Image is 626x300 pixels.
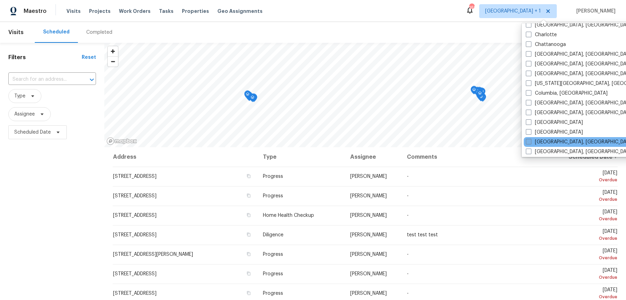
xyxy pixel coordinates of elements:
span: [STREET_ADDRESS] [113,271,156,276]
div: Overdue [559,235,617,242]
span: [STREET_ADDRESS] [113,232,156,237]
span: Progress [263,291,283,296]
span: Diligence [263,232,283,237]
div: Overdue [559,215,617,222]
span: [PERSON_NAME] [350,271,387,276]
span: Geo Assignments [217,8,263,15]
div: 169 [469,4,474,11]
button: Copy Address [246,231,252,238]
button: Copy Address [246,290,252,296]
span: Properties [182,8,209,15]
span: Work Orders [119,8,151,15]
span: Zoom out [108,57,118,66]
th: Assignee [345,147,401,167]
span: - [407,194,409,198]
span: Progress [263,252,283,257]
th: Comments [401,147,553,167]
div: Overdue [559,176,617,183]
div: Map marker [476,89,483,100]
button: Copy Address [246,173,252,179]
button: Zoom out [108,56,118,66]
input: Search for an address... [8,74,77,85]
span: Progress [263,174,283,179]
span: [PERSON_NAME] [350,252,387,257]
a: Mapbox homepage [106,137,137,145]
span: - [407,271,409,276]
span: [PERSON_NAME] [350,194,387,198]
div: Map marker [471,86,477,97]
button: Copy Address [246,192,252,199]
span: [DATE] [559,190,617,203]
button: Zoom in [108,46,118,56]
canvas: Map [104,43,626,147]
th: Address [113,147,257,167]
span: [GEOGRAPHIC_DATA] + 1 [485,8,541,15]
span: Projects [89,8,111,15]
span: Tasks [159,9,174,14]
span: [DATE] [559,229,617,242]
span: [PERSON_NAME] [350,232,387,237]
label: [GEOGRAPHIC_DATA] [526,129,583,136]
span: [DATE] [559,268,617,281]
span: [PERSON_NAME] [573,8,616,15]
span: - [407,291,409,296]
span: [DATE] [559,210,617,222]
label: Columbia, [GEOGRAPHIC_DATA] [526,90,608,97]
span: [STREET_ADDRESS] [113,213,156,218]
th: Scheduled Date ↑ [553,147,618,167]
button: Copy Address [246,270,252,277]
div: Scheduled [43,29,70,35]
label: Charlotte [526,31,557,38]
th: Type [257,147,345,167]
h1: Filters [8,54,82,61]
div: Overdue [559,274,617,281]
button: Copy Address [246,251,252,257]
button: Copy Address [246,212,252,218]
span: Visits [8,25,24,40]
span: [STREET_ADDRESS] [113,174,156,179]
span: Visits [66,8,81,15]
label: Chattanooga [526,41,566,48]
div: Map marker [244,90,251,101]
span: [STREET_ADDRESS] [113,194,156,198]
div: Map marker [249,94,256,104]
span: [STREET_ADDRESS] [113,291,156,296]
div: Overdue [559,254,617,261]
div: Completed [86,29,112,36]
span: - [407,213,409,218]
button: Open [87,75,97,85]
span: Assignee [14,111,35,118]
span: Home Health Checkup [263,213,314,218]
span: Progress [263,271,283,276]
span: Scheduled Date [14,129,51,136]
span: [PERSON_NAME] [350,174,387,179]
span: - [407,252,409,257]
span: Type [14,93,25,100]
span: Progress [263,194,283,198]
span: [PERSON_NAME] [350,291,387,296]
div: Map marker [474,87,481,98]
span: [DATE] [559,248,617,261]
label: [GEOGRAPHIC_DATA] [526,119,583,126]
span: [DATE] [559,171,617,183]
div: Overdue [559,196,617,203]
span: [PERSON_NAME] [350,213,387,218]
span: - [407,174,409,179]
span: [STREET_ADDRESS][PERSON_NAME] [113,252,193,257]
span: test test test [407,232,438,237]
div: Reset [82,54,96,61]
span: Maestro [24,8,47,15]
